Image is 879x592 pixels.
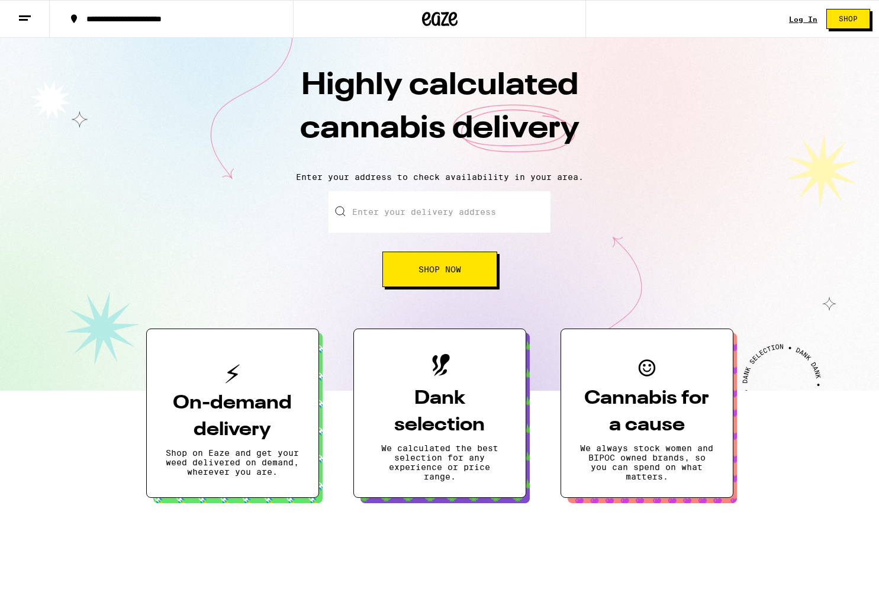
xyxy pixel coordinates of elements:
[166,390,300,443] h3: On-demand delivery
[329,191,550,233] input: Enter your delivery address
[353,329,526,498] button: Dank selectionWe calculated the best selection for any experience or price range.
[789,15,817,23] a: Log In
[580,443,714,481] p: We always stock women and BIPOC owned brands, so you can spend on what matters.
[817,9,879,29] a: Shop
[233,65,647,163] h1: Highly calculated cannabis delivery
[418,265,461,274] span: Shop Now
[12,172,867,182] p: Enter your address to check availability in your area.
[146,329,319,498] button: On-demand deliveryShop on Eaze and get your weed delivered on demand, wherever you are.
[839,15,858,22] span: Shop
[373,443,507,481] p: We calculated the best selection for any experience or price range.
[580,385,714,439] h3: Cannabis for a cause
[373,385,507,439] h3: Dank selection
[826,9,870,29] button: Shop
[561,329,733,498] button: Cannabis for a causeWe always stock women and BIPOC owned brands, so you can spend on what matters.
[382,252,497,287] button: Shop Now
[166,448,300,477] p: Shop on Eaze and get your weed delivered on demand, wherever you are.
